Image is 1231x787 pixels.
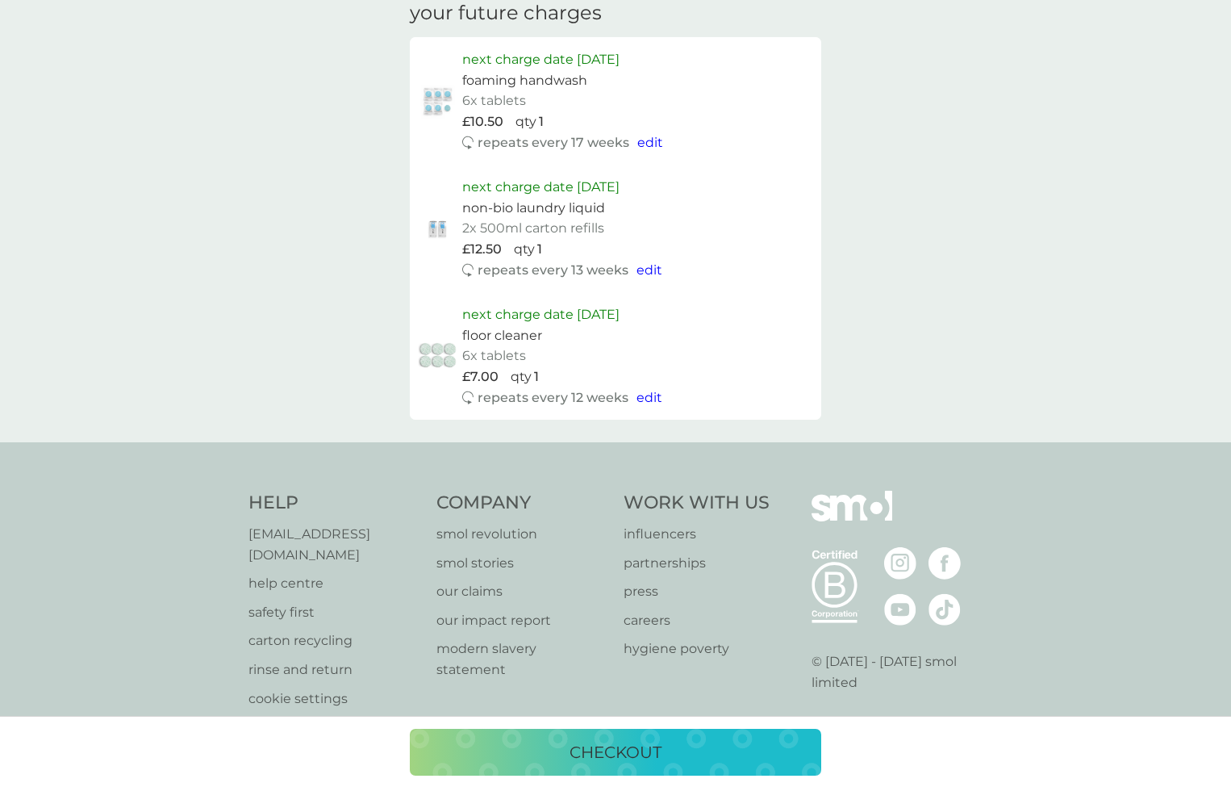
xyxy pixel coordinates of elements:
p: qty [515,111,536,132]
p: non-bio laundry liquid [462,198,605,219]
button: edit [636,387,662,408]
span: edit [636,262,662,278]
p: foaming handwash [462,70,587,91]
p: next charge date [DATE] [462,304,620,325]
a: careers [624,610,770,631]
p: next charge date [DATE] [462,49,620,70]
img: visit the smol Youtube page [884,593,916,626]
a: press [624,581,770,602]
p: £12.50 [462,239,502,260]
p: repeats every 17 weeks [478,132,629,153]
p: 6x tablets [462,345,526,366]
h4: Help [248,491,420,516]
p: 1 [539,111,544,132]
h4: Work With Us [624,491,770,516]
a: [EMAIL_ADDRESS][DOMAIN_NAME] [248,524,420,565]
p: qty [511,366,532,387]
p: repeats every 12 weeks [478,387,628,408]
a: hygiene poverty [624,638,770,659]
a: influencers [624,524,770,545]
h3: your future charges [410,2,602,25]
a: partnerships [624,553,770,574]
h4: Company [436,491,608,516]
p: floor cleaner [462,325,542,346]
a: our claims [436,581,608,602]
p: £10.50 [462,111,503,132]
a: cookie settings [248,689,420,710]
a: our impact report [436,610,608,631]
p: © [DATE] - [DATE] smol limited [812,651,983,693]
button: checkout [410,729,821,776]
p: next charge date [DATE] [462,177,620,198]
p: checkout [570,739,661,765]
a: rinse and return [248,659,420,680]
p: qty [514,239,535,260]
img: visit the smol Tiktok page [928,593,961,626]
img: visit the smol Instagram page [884,547,916,580]
p: 2x 500ml carton refills [462,218,604,239]
a: modern slavery statement [436,638,608,680]
span: edit [637,135,663,150]
img: visit the smol Facebook page [928,547,961,580]
a: smol revolution [436,524,608,545]
a: safety first [248,602,420,623]
button: edit [637,132,663,153]
button: edit [636,260,662,281]
a: help centre [248,573,420,594]
a: carton recycling [248,630,420,651]
p: 1 [534,366,539,387]
span: edit [636,390,662,405]
img: smol [812,491,892,546]
p: 6x tablets [462,90,526,111]
p: repeats every 13 weeks [478,260,628,281]
p: 1 [537,239,542,260]
p: £7.00 [462,366,499,387]
a: smol stories [436,553,608,574]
